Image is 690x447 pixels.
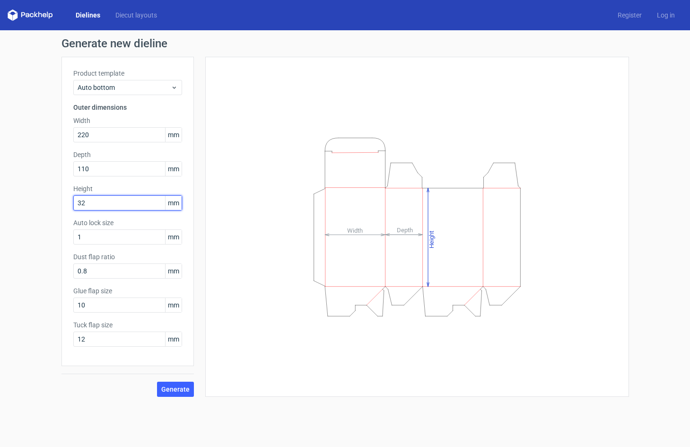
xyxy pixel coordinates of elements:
button: Generate [157,382,194,397]
tspan: Height [428,230,435,248]
label: Height [73,184,182,193]
span: mm [165,128,182,142]
span: mm [165,298,182,312]
label: Product template [73,69,182,78]
h3: Outer dimensions [73,103,182,112]
span: mm [165,196,182,210]
label: Dust flap ratio [73,252,182,262]
h1: Generate new dieline [61,38,629,49]
tspan: Depth [396,227,412,234]
a: Diecut layouts [108,10,165,20]
span: Auto bottom [78,83,171,92]
label: Glue flap size [73,286,182,296]
label: Tuck flap size [73,320,182,330]
span: mm [165,162,182,176]
tspan: Width [347,227,362,234]
span: mm [165,332,182,346]
span: mm [165,230,182,244]
span: Generate [161,386,190,393]
a: Register [610,10,649,20]
span: mm [165,264,182,278]
label: Depth [73,150,182,159]
label: Width [73,116,182,125]
a: Log in [649,10,682,20]
label: Auto lock size [73,218,182,228]
a: Dielines [68,10,108,20]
